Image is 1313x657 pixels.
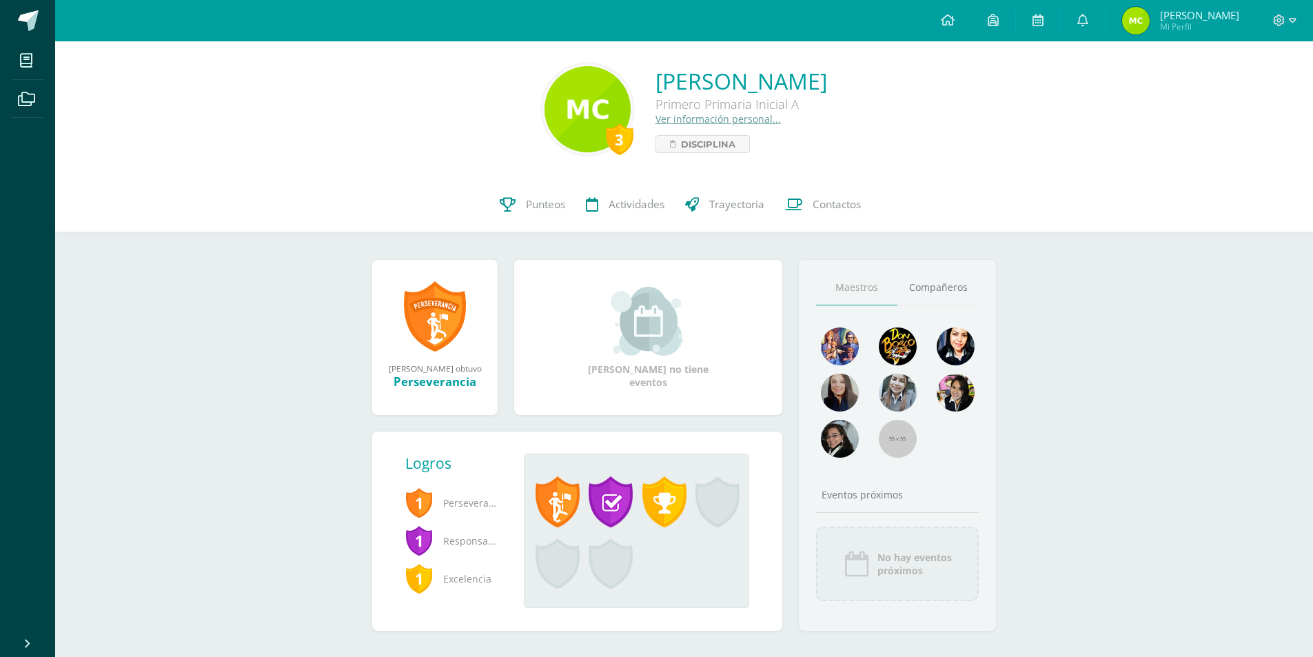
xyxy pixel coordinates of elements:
[405,522,502,560] span: Responsabilidad
[709,197,764,212] span: Trayectoria
[386,363,484,374] div: [PERSON_NAME] obtuvo
[609,197,664,212] span: Actividades
[405,454,513,473] div: Logros
[877,551,952,577] span: No hay eventos próximos
[655,96,827,112] div: Primero Primaria Inicial A
[821,327,859,365] img: 88256b496371d55dc06d1c3f8a5004f4.png
[816,488,979,501] div: Eventos próximos
[1160,8,1239,22] span: [PERSON_NAME]
[816,270,897,305] a: Maestros
[489,177,576,232] a: Punteos
[405,487,433,518] span: 1
[681,136,735,152] span: Disciplina
[821,420,859,458] img: 6377130e5e35d8d0020f001f75faf696.png
[544,66,631,152] img: 3c18c276d280b33ece6336731551a020.png
[405,560,502,598] span: Excelencia
[1122,7,1150,34] img: cc8623acd3032f6c49e2e6b2d430f85e.png
[655,112,781,125] a: Ver información personal...
[897,270,979,305] a: Compañeros
[775,177,871,232] a: Contactos
[813,197,861,212] span: Contactos
[405,563,433,594] span: 1
[675,177,775,232] a: Trayectoria
[879,327,917,365] img: 29fc2a48271e3f3676cb2cb292ff2552.png
[843,550,871,578] img: event_icon.png
[1160,21,1239,32] span: Mi Perfil
[526,197,565,212] span: Punteos
[386,374,484,390] div: Perseverancia
[937,374,975,412] img: ddcb7e3f3dd5693f9a3e043a79a89297.png
[611,287,686,356] img: event_small.png
[879,374,917,412] img: 45bd7986b8947ad7e5894cbc9b781108.png
[879,420,917,458] img: 55x55
[405,525,433,556] span: 1
[655,135,750,153] a: Disciplina
[405,484,502,522] span: Perseverancia
[655,66,827,96] a: [PERSON_NAME]
[821,374,859,412] img: d23294d3298e81897bc1db09934f24d0.png
[937,327,975,365] img: a9e99ac3eaf35f1938eeb75861af2d20.png
[606,123,633,155] div: 3
[580,287,717,389] div: [PERSON_NAME] no tiene eventos
[576,177,675,232] a: Actividades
